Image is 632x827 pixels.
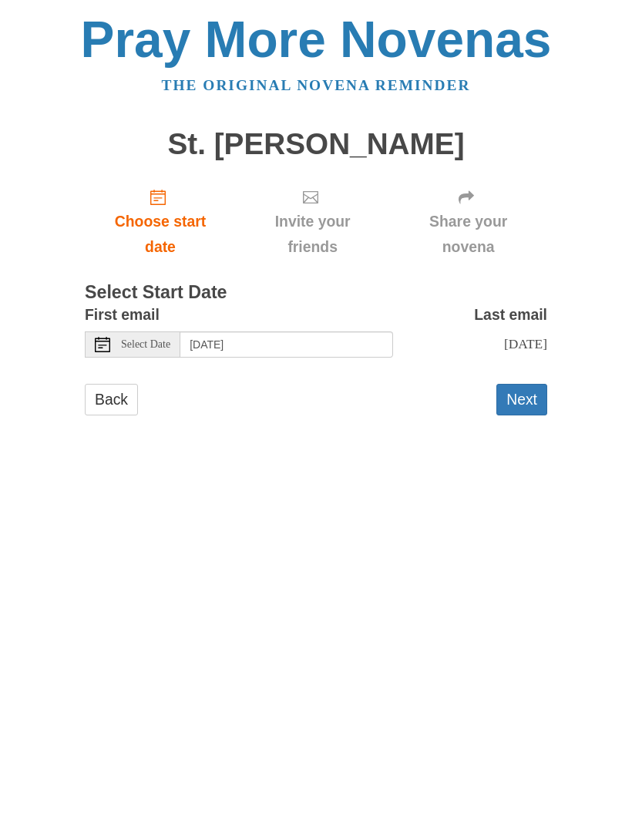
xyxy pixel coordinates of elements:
label: First email [85,302,160,328]
a: Pray More Novenas [81,11,552,68]
div: Click "Next" to confirm your start date first. [236,176,389,267]
span: Select Date [121,339,170,350]
span: Share your novena [405,209,532,260]
h3: Select Start Date [85,283,547,303]
span: Invite your friends [251,209,374,260]
a: The original novena reminder [162,77,471,93]
button: Next [496,384,547,415]
span: Choose start date [100,209,220,260]
label: Last email [474,302,547,328]
span: [DATE] [504,336,547,351]
div: Click "Next" to confirm your start date first. [389,176,547,267]
h1: St. [PERSON_NAME] [85,128,547,161]
a: Back [85,384,138,415]
a: Choose start date [85,176,236,267]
